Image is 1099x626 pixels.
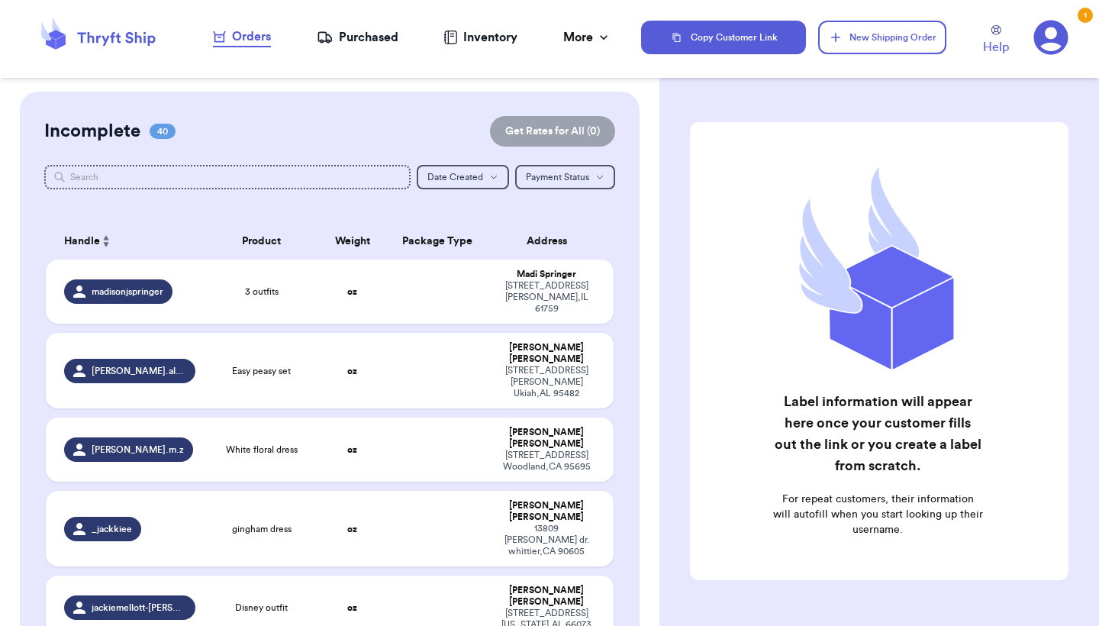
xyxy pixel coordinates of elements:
div: 1 [1078,8,1093,23]
th: Package Type [386,223,488,260]
th: Product [205,223,318,260]
div: 13809 [PERSON_NAME] dr. whittier , CA 90605 [498,523,595,557]
span: jackiemellott-[PERSON_NAME] [92,602,186,614]
span: 3 outfits [245,286,279,298]
span: Handle [64,234,100,250]
span: Payment Status [526,173,589,182]
span: Disney outfit [235,602,288,614]
span: Help [983,38,1009,56]
span: 40 [150,124,176,139]
th: Weight [318,223,386,260]
input: Search [44,165,411,189]
button: Copy Customer Link [641,21,806,54]
div: [PERSON_NAME] [PERSON_NAME] [498,427,595,450]
th: Address [488,223,614,260]
div: [STREET_ADDRESS] Woodland , CA 95695 [498,450,595,473]
strong: oz [347,287,357,296]
span: Easy peasy set [232,365,291,377]
div: [PERSON_NAME] [PERSON_NAME] [498,342,595,365]
a: 1 [1033,20,1068,55]
span: madisonjspringer [92,286,163,298]
span: [PERSON_NAME].albritton_ [92,365,186,377]
button: Payment Status [515,165,615,189]
span: White floral dress [226,444,298,456]
button: Get Rates for All (0) [490,116,615,147]
h2: Incomplete [44,119,140,144]
a: Help [983,25,1009,56]
div: More [563,28,611,47]
button: Sort ascending [100,232,112,250]
span: [PERSON_NAME].m.z [92,444,184,456]
span: Date Created [427,173,483,182]
div: [STREET_ADDRESS][PERSON_NAME] Ukiah , AL 95482 [498,365,595,399]
span: gingham dress [232,523,292,535]
div: [PERSON_NAME] [PERSON_NAME] [498,500,595,523]
a: Inventory [443,28,517,47]
button: Date Created [417,165,509,189]
div: [STREET_ADDRESS] [PERSON_NAME] , IL 61759 [498,280,595,315]
strong: oz [347,366,357,376]
div: Madi Springer [498,269,595,280]
a: Orders [213,27,271,47]
strong: oz [347,445,357,454]
button: New Shipping Order [818,21,946,54]
p: For repeat customers, their information will autofill when you start looking up their username. [772,492,983,537]
strong: oz [347,524,357,534]
a: Purchased [317,28,398,47]
span: _jackkiee [92,523,132,535]
h2: Label information will appear here once your customer fills out the link or you create a label fr... [772,391,983,476]
div: Orders [213,27,271,46]
strong: oz [347,603,357,612]
div: [PERSON_NAME] [PERSON_NAME] [498,585,595,608]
